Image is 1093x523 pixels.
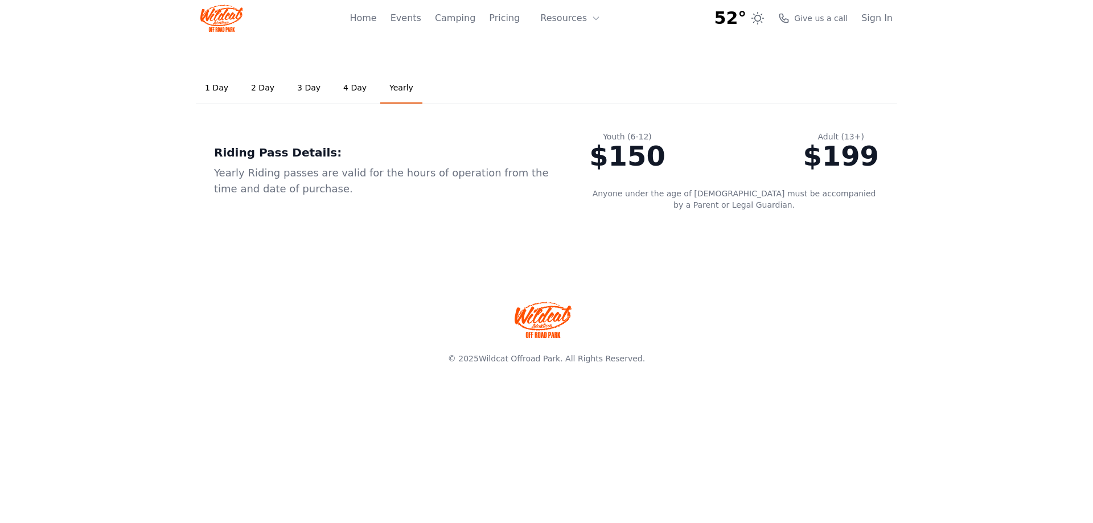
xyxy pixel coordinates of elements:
[589,131,665,142] div: Youth (6-12)
[200,5,243,32] img: Wildcat Logo
[861,11,893,25] a: Sign In
[714,8,747,28] span: 52°
[435,11,475,25] a: Camping
[196,73,237,104] a: 1 Day
[589,142,665,170] div: $150
[380,73,422,104] a: Yearly
[489,11,520,25] a: Pricing
[479,354,560,363] a: Wildcat Offroad Park
[214,165,553,197] div: Yearly Riding passes are valid for the hours of operation from the time and date of purchase.
[794,13,848,24] span: Give us a call
[334,73,376,104] a: 4 Day
[515,302,572,338] img: Wildcat Offroad park
[533,7,607,30] button: Resources
[448,354,645,363] span: © 2025 . All Rights Reserved.
[391,11,421,25] a: Events
[589,188,879,211] p: Anyone under the age of [DEMOGRAPHIC_DATA] must be accompanied by a Parent or Legal Guardian.
[288,73,330,104] a: 3 Day
[803,142,879,170] div: $199
[803,131,879,142] div: Adult (13+)
[214,145,553,160] div: Riding Pass Details:
[350,11,376,25] a: Home
[778,13,848,24] a: Give us a call
[242,73,283,104] a: 2 Day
